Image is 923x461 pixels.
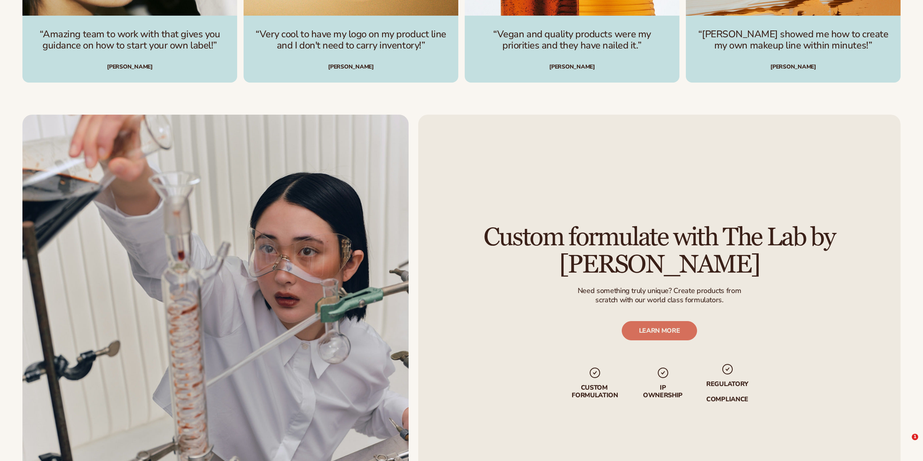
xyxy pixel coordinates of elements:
p: IP Ownership [642,384,683,399]
p: Need something truly unique? Create products from [578,286,741,295]
p: regulatory compliance [705,380,749,404]
img: checkmark_svg [588,366,601,379]
p: “Very cool to have my logo on my product line and I don't need to carry inventory!” [253,28,449,52]
div: [PERSON_NAME] [474,64,670,70]
div: [PERSON_NAME] [32,64,228,70]
h2: Custom formulate with The Lab by [PERSON_NAME] [441,224,878,278]
div: [PERSON_NAME] [695,64,891,70]
p: Custom formulation [570,384,620,399]
iframe: Intercom live chat [895,434,915,453]
a: LEARN MORE [622,321,697,340]
img: checkmark_svg [656,366,669,379]
iframe: Intercom notifications message [763,301,923,439]
p: “Vegan and quality products were my priorities and they have nailed it.” [474,28,670,52]
span: 1 [912,434,918,440]
div: [PERSON_NAME] [253,64,449,70]
p: scratch with our world class formulators. [578,295,741,305]
img: checkmark_svg [721,363,734,376]
p: “Amazing team to work with that gives you guidance on how to start your own label!” [32,28,228,52]
p: “[PERSON_NAME] showed me how to create my own makeup line within minutes!” [695,28,891,52]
